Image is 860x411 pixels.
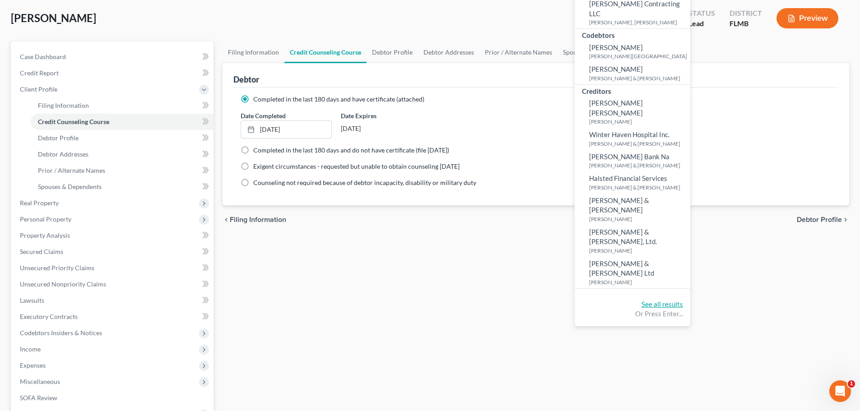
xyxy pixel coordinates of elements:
a: SOFA Review [13,390,214,406]
div: Debtor [233,74,259,85]
span: Winter Haven Hospital Inc. [589,130,669,139]
span: Halsted Financial Services [589,174,667,182]
i: chevron_left [223,216,230,223]
a: Credit Counseling Course [284,42,367,63]
small: [PERSON_NAME] [589,247,688,254]
button: Debtor Profile chevron_right [797,216,849,223]
a: Filing Information [223,42,284,63]
span: Credit Report [20,69,59,77]
span: Debtor Profile [797,216,842,223]
span: [PERSON_NAME] Bank Na [589,152,669,161]
span: 1 [848,380,855,388]
span: Filing Information [230,216,286,223]
span: Exigent circumstances - requested but unable to obtain counseling [DATE] [253,162,460,170]
button: Preview [776,8,838,28]
div: [DATE] [341,120,432,137]
a: Secured Claims [13,244,214,260]
label: Date Completed [241,111,286,120]
span: Completed in the last 180 days and have certificate (attached) [253,95,424,103]
small: [PERSON_NAME] [589,278,688,286]
a: [PERSON_NAME] & [PERSON_NAME][PERSON_NAME] [575,194,690,225]
a: [PERSON_NAME] & [PERSON_NAME] Ltd[PERSON_NAME] [575,257,690,288]
span: Debtor Profile [38,134,79,142]
a: Prior / Alternate Names [31,162,214,179]
a: Spouses & Dependents [31,179,214,195]
small: [PERSON_NAME] & [PERSON_NAME] [589,140,688,148]
a: [DATE] [241,121,331,138]
div: Lead [688,18,715,29]
div: Creditors [575,85,690,96]
a: Lawsuits [13,292,214,309]
a: Unsecured Nonpriority Claims [13,276,214,292]
small: [PERSON_NAME] & [PERSON_NAME] [589,184,688,191]
a: Winter Haven Hospital Inc.[PERSON_NAME] & [PERSON_NAME] [575,128,690,150]
a: Property Analysis [13,227,214,244]
span: [PERSON_NAME] [589,65,643,73]
span: Personal Property [20,215,71,223]
span: Completed in the last 180 days and do not have certificate (file [DATE]) [253,146,449,154]
span: [PERSON_NAME] [PERSON_NAME] [589,99,643,116]
div: FLMB [730,18,762,29]
a: Unsecured Priority Claims [13,260,214,276]
span: Spouses & Dependents [38,183,102,190]
small: [PERSON_NAME] [589,118,688,125]
span: Client Profile [20,85,57,93]
span: Debtor Addresses [38,150,88,158]
div: Status [688,8,715,18]
a: Credit Report [13,65,214,81]
small: [PERSON_NAME] & [PERSON_NAME] [589,162,688,169]
a: Credit Counseling Course [31,114,214,130]
span: Secured Claims [20,248,63,255]
span: Miscellaneous [20,378,60,385]
a: Halsted Financial Services[PERSON_NAME] & [PERSON_NAME] [575,171,690,194]
small: [PERSON_NAME], [PERSON_NAME] [589,18,688,26]
span: Prior / Alternate Names [38,166,105,174]
div: Or Press Enter... [582,309,683,319]
span: Filing Information [38,102,89,109]
label: Date Expires [341,111,432,120]
small: [PERSON_NAME] & [PERSON_NAME] [589,74,688,82]
div: Codebtors [575,29,690,40]
span: [PERSON_NAME] & [PERSON_NAME] [589,196,649,214]
small: [PERSON_NAME] [589,215,688,223]
button: chevron_left Filing Information [223,216,286,223]
a: See all results [642,300,683,308]
a: Prior / Alternate Names [479,42,558,63]
a: Debtor Profile [367,42,418,63]
a: Spouses & Dependents [558,42,632,63]
span: [PERSON_NAME] & [PERSON_NAME], Ltd. [589,228,657,245]
span: Income [20,345,41,353]
a: [PERSON_NAME] Bank Na[PERSON_NAME] & [PERSON_NAME] [575,150,690,172]
span: Expenses [20,361,46,369]
span: Real Property [20,199,59,207]
span: Counseling not required because of debtor incapacity, disability or military duty [253,179,476,186]
span: Property Analysis [20,231,70,239]
span: Lawsuits [20,296,44,304]
i: chevron_right [842,216,849,223]
a: Debtor Addresses [31,146,214,162]
a: Debtor Profile [31,130,214,146]
a: [PERSON_NAME] [PERSON_NAME][PERSON_NAME] [575,96,690,128]
span: [PERSON_NAME] [589,43,643,51]
span: Executory Contracts [20,313,78,320]
a: Executory Contracts [13,309,214,325]
a: [PERSON_NAME][PERSON_NAME][GEOGRAPHIC_DATA] [575,41,690,63]
iframe: Intercom live chat [829,380,851,402]
span: Unsecured Priority Claims [20,264,94,272]
a: Debtor Addresses [418,42,479,63]
span: SOFA Review [20,394,57,402]
div: District [730,8,762,18]
span: Unsecured Nonpriority Claims [20,280,106,288]
small: [PERSON_NAME][GEOGRAPHIC_DATA] [589,52,688,60]
span: Credit Counseling Course [38,118,109,125]
a: Case Dashboard [13,49,214,65]
span: [PERSON_NAME] [11,11,96,24]
span: [PERSON_NAME] & [PERSON_NAME] Ltd [589,259,654,277]
a: Filing Information [31,97,214,114]
span: Case Dashboard [20,53,66,60]
a: [PERSON_NAME][PERSON_NAME] & [PERSON_NAME] [575,62,690,84]
span: Codebtors Insiders & Notices [20,329,102,337]
a: [PERSON_NAME] & [PERSON_NAME], Ltd.[PERSON_NAME] [575,225,690,257]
